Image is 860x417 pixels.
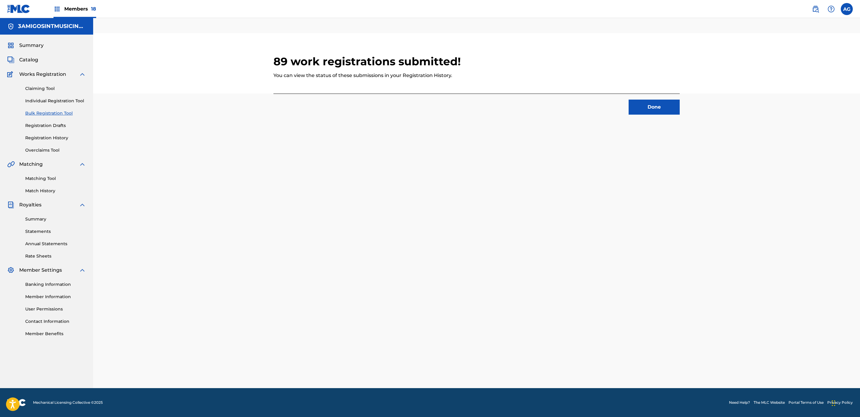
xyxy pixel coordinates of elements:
a: Claiming Tool [25,85,86,92]
span: Royalties [19,201,41,209]
img: Matching [7,161,15,168]
a: Member Information [25,294,86,300]
span: Members [64,5,96,12]
a: Portal Terms of Use [788,400,824,405]
button: Done [629,100,680,115]
a: Need Help? [729,400,750,405]
a: Privacy Policy [827,400,853,405]
span: Catalog [19,56,38,63]
a: Registration History [25,135,86,141]
img: Catalog [7,56,14,63]
span: Mechanical Licensing Collective © 2025 [33,400,103,405]
img: expand [79,267,86,274]
a: Member Benefits [25,331,86,337]
a: User Permissions [25,306,86,312]
iframe: Resource Center [843,295,860,343]
img: expand [79,161,86,168]
div: User Menu [841,3,853,15]
img: Summary [7,42,14,49]
img: Royalties [7,201,14,209]
a: Bulk Registration Tool [25,110,86,116]
span: Matching [19,161,43,168]
div: Help [825,3,837,15]
a: Rate Sheets [25,253,86,259]
a: Annual Statements [25,241,86,247]
img: logo [7,399,26,406]
a: Banking Information [25,281,86,288]
a: Registration Drafts [25,122,86,129]
a: Summary [25,216,86,222]
img: search [812,5,819,13]
h2: 89 work registrations submitted! [273,55,680,68]
img: Member Settings [7,267,14,274]
a: Public Search [810,3,822,15]
div: Drag [832,394,835,412]
span: Summary [19,42,44,49]
span: Member Settings [19,267,62,274]
iframe: Chat Widget [830,388,860,417]
a: SummarySummary [7,42,44,49]
a: Statements [25,228,86,235]
p: You can view the status of these submissions in your Registration History. [273,72,680,79]
a: Matching Tool [25,175,86,182]
a: Match History [25,188,86,194]
a: Contact Information [25,318,86,325]
a: Individual Registration Tool [25,98,86,104]
img: Works Registration [7,71,15,78]
img: Accounts [7,23,14,30]
img: Top Rightsholders [53,5,61,13]
img: expand [79,201,86,209]
span: 18 [91,6,96,12]
span: Works Registration [19,71,66,78]
a: Overclaims Tool [25,147,86,153]
img: MLC Logo [7,5,30,13]
h5: 3AMIGOSINTMUSICINTPUBLISHING [18,23,86,30]
img: help [828,5,835,13]
img: expand [79,71,86,78]
a: The MLC Website [754,400,785,405]
a: CatalogCatalog [7,56,38,63]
